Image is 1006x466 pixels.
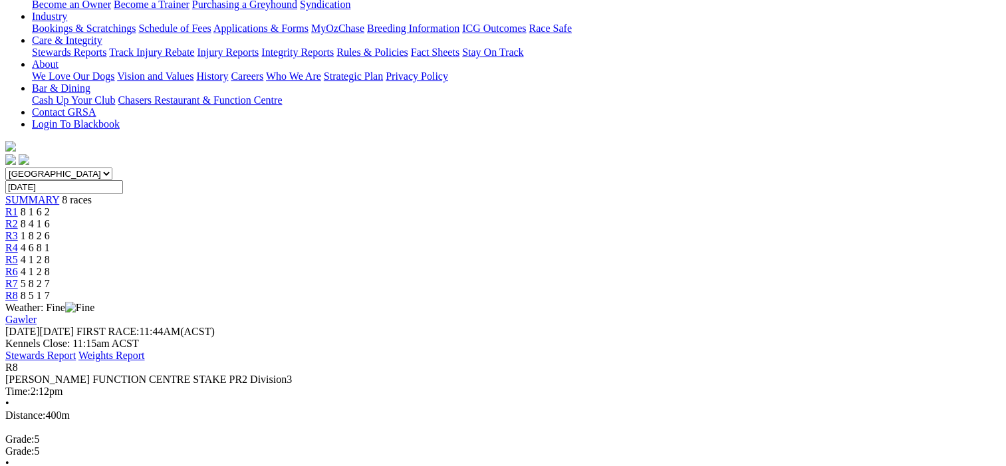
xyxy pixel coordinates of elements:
[5,409,1001,421] div: 400m
[5,266,18,277] a: R6
[5,302,94,313] span: Weather: Fine
[5,433,35,445] span: Grade:
[5,386,1001,398] div: 2:12pm
[5,242,18,253] a: R4
[5,326,74,337] span: [DATE]
[117,70,193,82] a: Vision and Values
[5,409,45,421] span: Distance:
[5,314,37,325] a: Gawler
[336,47,408,58] a: Rules & Policies
[5,290,18,301] a: R8
[32,94,1001,106] div: Bar & Dining
[62,194,92,205] span: 8 races
[32,118,120,130] a: Login To Blackbook
[32,70,114,82] a: We Love Our Dogs
[5,386,31,397] span: Time:
[78,350,145,361] a: Weights Report
[5,230,18,241] a: R3
[462,47,523,58] a: Stay On Track
[529,23,571,34] a: Race Safe
[462,23,526,34] a: ICG Outcomes
[213,23,309,34] a: Applications & Forms
[411,47,459,58] a: Fact Sheets
[5,326,40,337] span: [DATE]
[32,70,1001,82] div: About
[21,242,50,253] span: 4 6 8 1
[5,218,18,229] a: R2
[386,70,448,82] a: Privacy Policy
[109,47,194,58] a: Track Injury Rebate
[5,433,1001,445] div: 5
[324,70,383,82] a: Strategic Plan
[5,445,1001,457] div: 5
[5,338,1001,350] div: Kennels Close: 11:15am ACST
[5,350,76,361] a: Stewards Report
[32,23,136,34] a: Bookings & Scratchings
[5,278,18,289] a: R7
[32,47,1001,58] div: Care & Integrity
[32,58,59,70] a: About
[138,23,211,34] a: Schedule of Fees
[21,290,50,301] span: 8 5 1 7
[32,47,106,58] a: Stewards Reports
[118,94,282,106] a: Chasers Restaurant & Function Centre
[32,106,96,118] a: Contact GRSA
[32,23,1001,35] div: Industry
[5,141,16,152] img: logo-grsa-white.png
[76,326,139,337] span: FIRST RACE:
[5,206,18,217] a: R1
[5,362,18,373] span: R8
[21,218,50,229] span: 8 4 1 6
[32,35,102,46] a: Care & Integrity
[19,154,29,165] img: twitter.svg
[5,154,16,165] img: facebook.svg
[5,398,9,409] span: •
[21,266,50,277] span: 4 1 2 8
[196,70,228,82] a: History
[21,254,50,265] span: 4 1 2 8
[311,23,364,34] a: MyOzChase
[65,302,94,314] img: Fine
[266,70,321,82] a: Who We Are
[5,180,123,194] input: Select date
[76,326,215,337] span: 11:44AM(ACST)
[5,445,35,457] span: Grade:
[21,278,50,289] span: 5 8 2 7
[261,47,334,58] a: Integrity Reports
[32,94,115,106] a: Cash Up Your Club
[5,254,18,265] a: R5
[21,206,50,217] span: 8 1 6 2
[5,374,1001,386] div: [PERSON_NAME] FUNCTION CENTRE STAKE PR2 Division3
[32,82,90,94] a: Bar & Dining
[367,23,459,34] a: Breeding Information
[21,230,50,241] span: 1 8 2 6
[5,194,59,205] a: SUMMARY
[197,47,259,58] a: Injury Reports
[231,70,263,82] a: Careers
[32,11,67,22] a: Industry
